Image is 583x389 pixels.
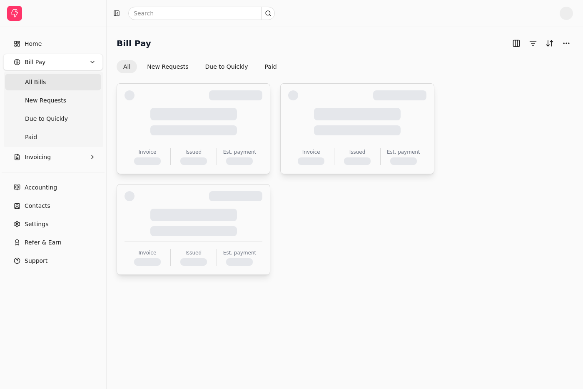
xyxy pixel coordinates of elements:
[117,60,137,73] button: All
[117,37,151,50] h2: Bill Pay
[185,249,202,257] div: Issued
[25,115,68,123] span: Due to Quickly
[25,183,57,192] span: Accounting
[3,54,103,70] button: Bill Pay
[25,96,66,105] span: New Requests
[25,238,62,247] span: Refer & Earn
[25,257,47,265] span: Support
[25,58,45,67] span: Bill Pay
[138,148,156,156] div: Invoice
[25,133,37,142] span: Paid
[3,179,103,196] a: Accounting
[25,40,42,48] span: Home
[128,7,275,20] input: Search
[25,78,46,87] span: All Bills
[5,92,101,109] a: New Requests
[5,129,101,145] a: Paid
[3,35,103,52] a: Home
[258,60,284,73] button: Paid
[140,60,195,73] button: New Requests
[3,234,103,251] button: Refer & Earn
[138,249,156,257] div: Invoice
[25,202,50,210] span: Contacts
[223,249,257,257] div: Est. payment
[199,60,255,73] button: Due to Quickly
[117,60,284,73] div: Invoice filter options
[223,148,257,156] div: Est. payment
[387,148,420,156] div: Est. payment
[302,148,320,156] div: Invoice
[543,37,556,50] button: Sort
[185,148,202,156] div: Issued
[25,153,51,162] span: Invoicing
[3,197,103,214] a: Contacts
[560,37,573,50] button: More
[349,148,366,156] div: Issued
[5,74,101,90] a: All Bills
[5,110,101,127] a: Due to Quickly
[3,216,103,232] a: Settings
[3,149,103,165] button: Invoicing
[3,252,103,269] button: Support
[25,220,48,229] span: Settings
